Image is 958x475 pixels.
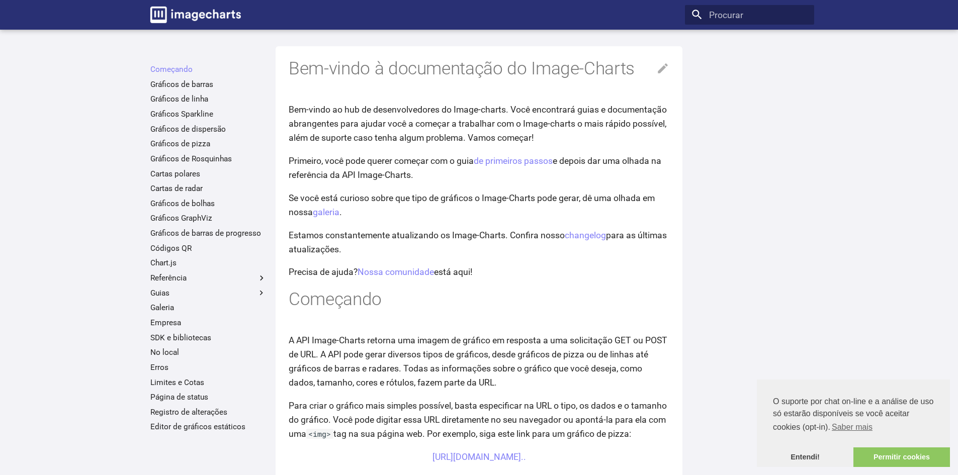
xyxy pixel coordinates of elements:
[150,318,181,327] font: Empresa
[150,258,267,268] a: Chart.js
[333,429,631,439] font: tag na sua página web. Por exemplo, siga este link para um gráfico de pizza:
[313,207,339,217] a: galeria
[358,267,434,277] a: Nossa comunidade
[434,267,473,277] font: está aqui!
[150,303,267,313] a: Galeria
[150,244,192,253] font: Códigos QR
[791,453,820,461] font: Entendi!
[773,397,933,431] font: O suporte por chat on-line e a análise de uso só estarão disponíveis se você aceitar cookies (opt...
[150,169,200,178] font: Cartas polares
[150,65,193,74] font: Começando
[150,348,179,357] font: No local
[289,335,667,388] font: A API Image-Charts retorna uma imagem de gráfico em resposta a uma solicitação GET ou POST de URL...
[289,230,667,254] font: para as últimas atualizações.
[150,422,267,432] a: Editor de gráficos estáticos
[150,303,174,312] font: Galeria
[150,139,267,149] a: Gráficos de pizza
[150,94,208,104] font: Gráficos de linha
[150,392,267,402] a: Página de status
[289,105,667,143] font: Bem-vindo ao hub de desenvolvedores do Image-charts. Você encontrará guias e documentação abrange...
[150,110,213,119] font: Gráficos Sparkline
[289,267,358,277] font: Precisa de ajuda?
[150,363,168,372] font: Erros
[289,230,565,240] font: Estamos constantemente atualizando os Image-Charts. Confira nosso
[757,447,853,467] a: dispensar mensagem de cookie
[150,154,267,164] a: Gráficos de Rosquinhas
[150,184,203,193] font: Cartas de radar
[289,193,655,217] font: Se você está curioso sobre que tipo de gráficos o Image-Charts pode gerar, dê uma olhada em nossa
[150,258,177,267] font: Chart.js
[830,420,874,435] a: saiba mais sobre cookies
[289,156,661,180] font: e depois dar uma olhada na referência da API Image-Charts.
[150,393,208,402] font: Página de status
[150,199,267,209] a: Gráficos de bolhas
[339,207,342,217] font: .
[150,139,210,148] font: Gráficos de pizza
[150,7,241,23] img: logotipo
[432,452,526,462] a: [URL][DOMAIN_NAME]..
[150,80,213,89] font: Gráficos de barras
[565,230,606,240] a: changelog
[150,408,227,417] font: Registro de alterações
[150,273,187,282] font: Referência
[150,64,267,74] a: Começando
[685,5,814,25] input: Procurar
[146,2,245,27] a: Documentação de gráficos de imagem
[150,407,267,417] a: Registro de alterações
[150,289,169,298] font: Guias
[150,124,267,134] a: Gráficos de dispersão
[853,447,950,467] a: permitir cookies
[150,169,267,179] a: Cartas polares
[874,453,930,461] font: Permitir cookies
[306,429,333,439] code: <img>
[150,213,267,223] a: Gráficos GraphViz
[289,58,635,79] font: Bem-vindo à documentação do Image-Charts
[150,79,267,89] a: Gráficos de barras
[150,347,267,357] a: No local
[832,423,873,431] font: Saber mais
[150,94,267,104] a: Gráficos de linha
[150,199,215,208] font: Gráficos de bolhas
[757,379,950,467] div: consentimento de cookie
[474,156,553,166] a: de primeiros passos
[150,378,204,387] font: Limites e Cotas
[289,401,667,439] font: Para criar o gráfico mais simples possível, basta especificar na URL o tipo, os dados e o tamanho...
[289,156,474,166] font: Primeiro, você pode querer começar com o guia
[150,109,267,119] a: Gráficos Sparkline
[150,333,211,342] font: SDK e bibliotecas
[150,318,267,328] a: Empresa
[150,228,267,238] a: Gráficos de barras de progresso
[150,377,267,388] a: Limites e Cotas
[289,289,382,310] font: Começando
[150,362,267,372] a: Erros
[150,229,261,238] font: Gráficos de barras de progresso
[150,243,267,253] a: Códigos QR
[150,214,212,223] font: Gráficos GraphViz
[150,333,267,343] a: SDK e bibliotecas
[150,422,245,431] font: Editor de gráficos estáticos
[150,154,232,163] font: Gráficos de Rosquinhas
[150,125,226,134] font: Gráficos de dispersão
[150,183,267,194] a: Cartas de radar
